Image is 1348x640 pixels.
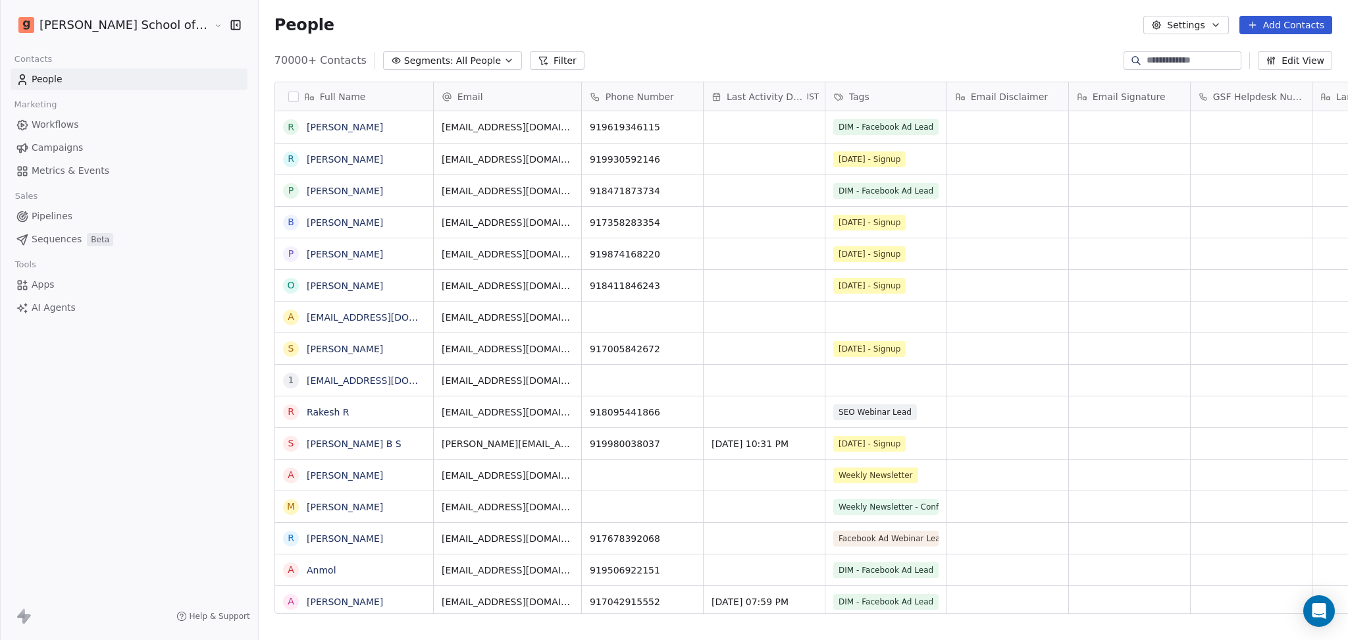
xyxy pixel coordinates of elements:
span: 919874168220 [590,248,695,261]
span: 917005842672 [590,342,695,356]
span: Tools [9,255,41,275]
a: [PERSON_NAME] [307,217,383,228]
div: M [287,500,295,514]
a: [PERSON_NAME] [307,533,383,544]
div: Full Name [275,82,433,111]
a: [PERSON_NAME] [307,122,383,132]
span: Help & Support [190,611,250,622]
span: [EMAIL_ADDRESS][DOMAIN_NAME] [442,564,573,577]
span: All People [456,54,501,68]
span: Weekly Newsletter [833,467,918,483]
span: Facebook Ad Webinar Lead [833,531,939,547]
div: A [288,468,294,482]
span: DIM - Facebook Ad Lead [833,183,939,199]
div: P [288,247,294,261]
span: 919506922151 [590,564,695,577]
span: Segments: [404,54,454,68]
span: Sales [9,186,43,206]
span: [EMAIL_ADDRESS][DOMAIN_NAME] [442,500,573,514]
span: Email Disclaimer [971,90,1048,103]
a: [EMAIL_ADDRESS][DOMAIN_NAME] [307,312,468,323]
span: DIM - Facebook Ad Lead [833,562,939,578]
a: [PERSON_NAME] [307,249,383,259]
span: Last Activity Date [727,90,804,103]
button: Edit View [1258,51,1332,70]
a: [PERSON_NAME] B S [307,439,402,449]
span: [DATE] - Signup [833,246,906,262]
div: GSF Helpdesk Number [1191,82,1312,111]
span: Full Name [320,90,366,103]
div: 1 [288,373,294,387]
span: 918411846243 [590,279,695,292]
span: 70000+ Contacts [274,53,367,68]
span: [DATE] - Signup [833,278,906,294]
div: Email Disclaimer [947,82,1068,111]
div: Last Activity DateIST [704,82,825,111]
span: Apps [32,278,55,292]
a: [PERSON_NAME] [307,597,383,607]
a: Rakesh R [307,407,350,417]
div: B [288,215,294,229]
span: [EMAIL_ADDRESS][DOMAIN_NAME] [442,406,573,419]
span: 919980038037 [590,437,695,450]
span: [EMAIL_ADDRESS][DOMAIN_NAME] [442,279,573,292]
span: [DATE] - Signup [833,151,906,167]
span: [EMAIL_ADDRESS][DOMAIN_NAME] [442,311,573,324]
div: S [288,437,294,450]
img: Goela%20School%20Logos%20(4).png [18,17,34,33]
span: Pipelines [32,209,72,223]
a: Pipelines [11,205,247,227]
span: 919930592146 [590,153,695,166]
span: [EMAIL_ADDRESS][DOMAIN_NAME] [442,216,573,229]
span: [DATE] 10:31 PM [712,437,817,450]
div: S [288,342,294,356]
span: [PERSON_NAME][EMAIL_ADDRESS][DOMAIN_NAME] [442,437,573,450]
span: [EMAIL_ADDRESS][DOMAIN_NAME] [442,469,573,482]
a: [PERSON_NAME] [307,186,383,196]
a: [PERSON_NAME] [307,344,383,354]
div: R [288,120,294,134]
a: [PERSON_NAME] [307,154,383,165]
span: Email Signature [1093,90,1166,103]
a: Anmol [307,565,336,575]
span: [PERSON_NAME] School of Finance LLP [39,16,211,34]
span: [EMAIL_ADDRESS][DOMAIN_NAME] [442,532,573,545]
span: Workflows [32,118,79,132]
button: Settings [1143,16,1228,34]
span: Tags [849,90,869,103]
a: [EMAIL_ADDRESS][DOMAIN_NAME] [307,375,468,386]
span: Phone Number [606,90,674,103]
span: DIM - Facebook Ad Lead [833,119,939,135]
button: Add Contacts [1239,16,1332,34]
span: Beta [87,233,113,246]
a: Metrics & Events [11,160,247,182]
div: O [287,279,294,292]
a: [PERSON_NAME] [307,470,383,481]
a: Workflows [11,114,247,136]
div: Open Intercom Messenger [1303,595,1335,627]
span: [EMAIL_ADDRESS][DOMAIN_NAME] [442,595,573,608]
span: AI Agents [32,301,76,315]
div: a [288,310,294,324]
span: Weekly Newsletter - Confirmed [833,499,939,515]
div: Email Signature [1069,82,1190,111]
span: Contacts [9,49,58,69]
span: Marketing [9,95,63,115]
span: People [274,15,334,35]
a: [PERSON_NAME] [307,280,383,291]
span: [EMAIL_ADDRESS][DOMAIN_NAME] [442,153,573,166]
span: SEO Webinar Lead [833,404,917,420]
span: [DATE] - Signup [833,341,906,357]
span: 917678392068 [590,532,695,545]
span: 918471873734 [590,184,695,198]
span: Email [457,90,483,103]
button: Filter [530,51,584,70]
a: Help & Support [176,611,250,622]
span: [EMAIL_ADDRESS][DOMAIN_NAME] [442,184,573,198]
span: Campaigns [32,141,83,155]
span: 918095441866 [590,406,695,419]
span: 919619346115 [590,120,695,134]
span: 917042915552 [590,595,695,608]
a: Apps [11,274,247,296]
span: [DATE] 07:59 PM [712,595,817,608]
